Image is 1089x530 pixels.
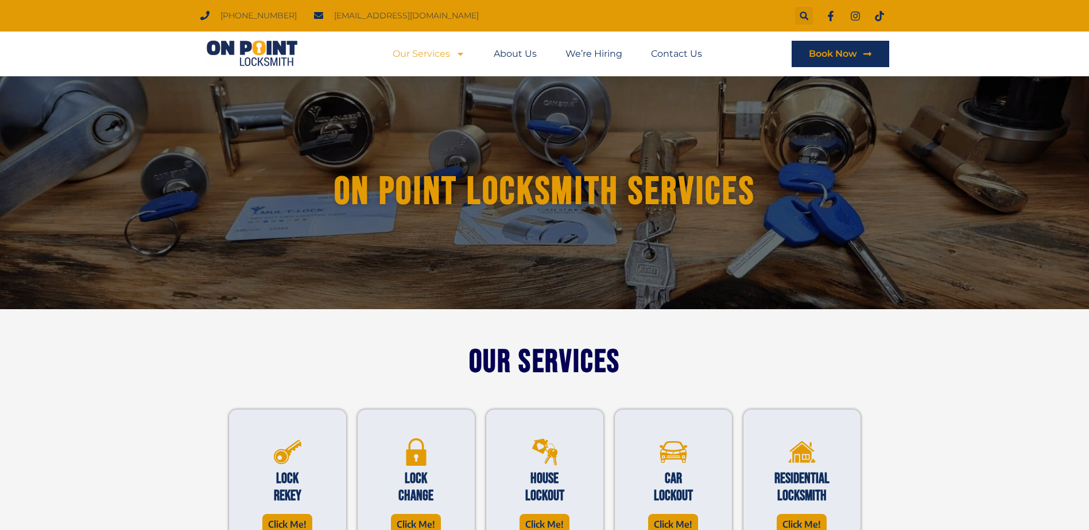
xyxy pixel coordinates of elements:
h2: Lock Rekey [258,470,317,505]
nav: Menu [393,41,702,67]
h1: On Point Locksmith Services [235,170,854,213]
div: Search [795,7,813,25]
h2: Residential Locksmith [772,470,832,505]
a: About Us [494,41,537,67]
h2: Our Services [223,349,866,375]
span: Book Now [809,49,857,59]
h2: Car Lockout [644,470,703,505]
span: [EMAIL_ADDRESS][DOMAIN_NAME] [331,8,479,24]
a: We’re Hiring [565,41,622,67]
a: Contact Us [651,41,702,67]
a: Book Now [792,41,889,67]
h2: Lock change [386,470,446,505]
span: [PHONE_NUMBER] [218,8,297,24]
h2: House Lockout [515,470,575,505]
a: Our Services [393,41,465,67]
